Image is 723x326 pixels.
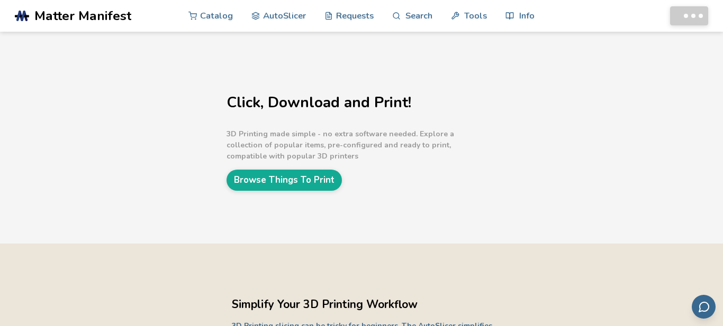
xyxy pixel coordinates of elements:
button: Send feedback via email [692,295,716,319]
p: 3D Printing made simple - no extra software needed. Explore a collection of popular items, pre-co... [227,128,491,162]
h2: Simplify Your 3D Printing Workflow [232,296,496,313]
h1: Click, Download and Print! [227,95,491,111]
span: Matter Manifest [34,8,131,23]
a: Browse Things To Print [227,170,342,190]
